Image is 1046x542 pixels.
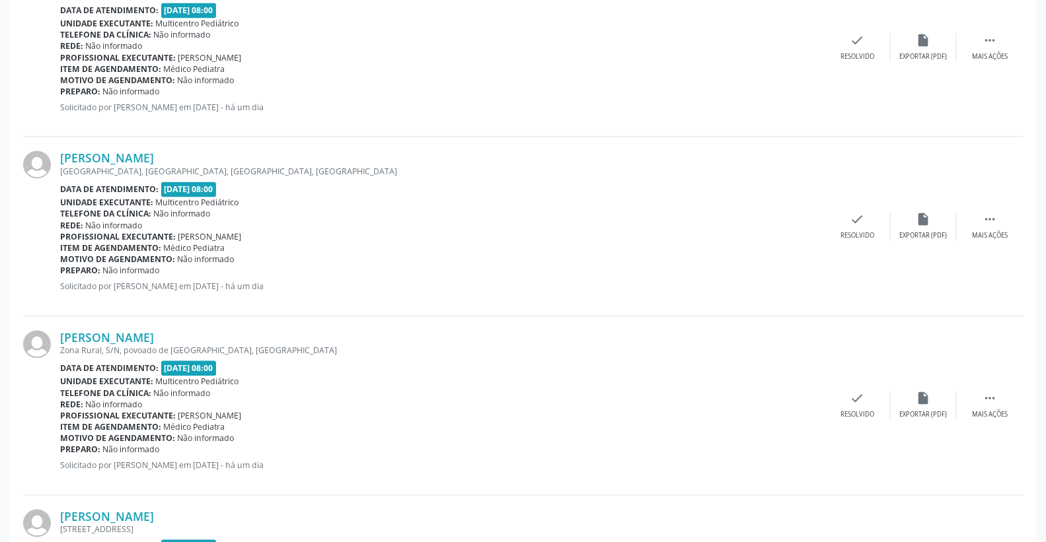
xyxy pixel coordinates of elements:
[983,391,997,405] i: 
[972,231,1008,240] div: Mais ações
[60,410,176,421] b: Profissional executante:
[178,52,242,63] span: [PERSON_NAME]
[841,410,874,419] div: Resolvido
[841,52,874,61] div: Resolvido
[178,231,242,242] span: [PERSON_NAME]
[60,102,825,113] p: Solicitado por [PERSON_NAME] em [DATE] - há um dia
[164,242,225,254] span: Médico Pediatra
[60,166,825,177] div: [GEOGRAPHIC_DATA], [GEOGRAPHIC_DATA], [GEOGRAPHIC_DATA], [GEOGRAPHIC_DATA]
[60,231,176,242] b: Profissional executante:
[60,63,161,75] b: Item de agendamento:
[60,362,159,374] b: Data de atendimento:
[850,391,865,405] i: check
[60,399,83,410] b: Rede:
[178,254,235,265] span: Não informado
[103,265,160,276] span: Não informado
[916,391,931,405] i: insert_drive_file
[60,208,151,219] b: Telefone da clínica:
[60,52,176,63] b: Profissional executante:
[60,75,175,86] b: Motivo de agendamento:
[850,212,865,226] i: check
[60,18,153,29] b: Unidade executante:
[60,281,825,292] p: Solicitado por [PERSON_NAME] em [DATE] - há um dia
[161,3,217,18] span: [DATE] 08:00
[178,432,235,444] span: Não informado
[86,399,143,410] span: Não informado
[164,63,225,75] span: Médico Pediatra
[983,33,997,48] i: 
[103,444,160,455] span: Não informado
[156,18,239,29] span: Multicentro Pediátrico
[178,410,242,421] span: [PERSON_NAME]
[60,388,151,399] b: Telefone da clínica:
[60,509,154,524] a: [PERSON_NAME]
[154,29,211,40] span: Não informado
[60,444,100,455] b: Preparo:
[60,184,159,195] b: Data de atendimento:
[161,360,217,376] span: [DATE] 08:00
[60,254,175,265] b: Motivo de agendamento:
[60,86,100,97] b: Preparo:
[161,182,217,197] span: [DATE] 08:00
[60,459,825,471] p: Solicitado por [PERSON_NAME] em [DATE] - há um dia
[60,5,159,16] b: Data de atendimento:
[60,197,153,208] b: Unidade executante:
[900,410,948,419] div: Exportar (PDF)
[156,197,239,208] span: Multicentro Pediátrico
[983,212,997,226] i: 
[60,421,161,432] b: Item de agendamento:
[60,376,153,387] b: Unidade executante:
[60,265,100,276] b: Preparo:
[178,75,235,86] span: Não informado
[86,220,143,231] span: Não informado
[850,33,865,48] i: check
[900,52,948,61] div: Exportar (PDF)
[60,151,154,165] a: [PERSON_NAME]
[154,388,211,399] span: Não informado
[60,29,151,40] b: Telefone da clínica:
[156,376,239,387] span: Multicentro Pediátrico
[60,524,825,535] div: [STREET_ADDRESS]
[103,86,160,97] span: Não informado
[60,40,83,51] b: Rede:
[972,52,1008,61] div: Mais ações
[60,220,83,231] b: Rede:
[154,208,211,219] span: Não informado
[60,432,175,444] b: Motivo de agendamento:
[23,330,51,358] img: img
[60,345,825,356] div: Zona Rural, S/N, povoado de [GEOGRAPHIC_DATA], [GEOGRAPHIC_DATA]
[86,40,143,51] span: Não informado
[916,212,931,226] i: insert_drive_file
[60,242,161,254] b: Item de agendamento:
[23,509,51,537] img: img
[916,33,931,48] i: insert_drive_file
[841,231,874,240] div: Resolvido
[60,330,154,345] a: [PERSON_NAME]
[972,410,1008,419] div: Mais ações
[23,151,51,178] img: img
[164,421,225,432] span: Médico Pediatra
[900,231,948,240] div: Exportar (PDF)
